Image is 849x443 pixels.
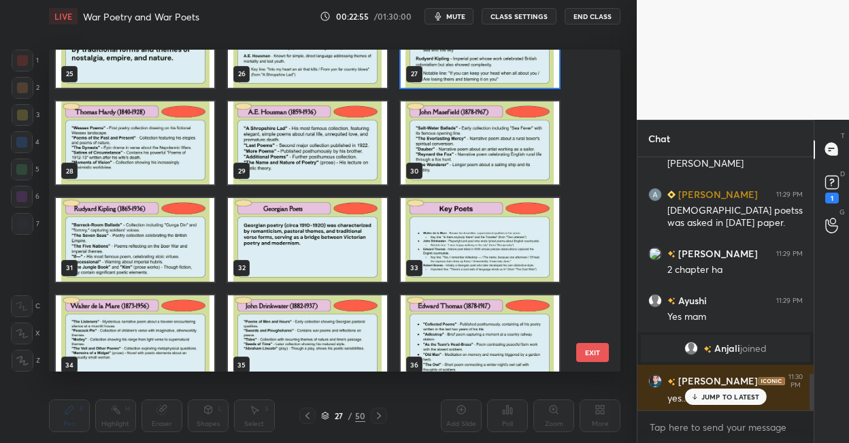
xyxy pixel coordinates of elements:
img: Learner_Badge_beginner_1_8b307cf2a0.svg [667,191,676,199]
h6: [PERSON_NAME] [676,374,758,388]
span: Anjali [714,343,740,354]
img: no-rating-badge.077c3623.svg [667,378,676,385]
button: CLASS SETTINGS [482,8,556,24]
img: 175683494173T861.pdf [228,198,386,282]
img: 175683494173T861.pdf [401,295,559,379]
img: default.png [648,293,662,307]
div: 11:30 PM [788,373,803,389]
div: C [11,295,40,317]
h4: War Poetry and War Poets [83,10,199,23]
div: 5 [11,159,39,180]
h6: Ayushi [676,293,707,308]
img: 3 [648,246,662,260]
p: Chat [637,120,681,157]
span: joined [740,343,767,354]
img: 70fffcb3baed41bf9db93d5ec2ebc79e.jpg [648,374,662,388]
div: Yes mam [667,310,803,324]
div: [DEMOGRAPHIC_DATA] poetss was asked in [DATE] paper. [667,204,803,230]
div: LIVE [49,8,78,24]
p: D [840,169,845,179]
div: 2 [12,77,39,99]
img: iconic-dark.1390631f.png [758,377,785,385]
img: 3 [648,187,662,201]
div: 7 [12,213,39,235]
div: 4 [11,131,39,153]
div: X [11,323,40,344]
img: no-rating-badge.077c3623.svg [667,250,676,258]
div: grid [637,157,814,411]
img: 175683494173T861.pdf [401,198,559,282]
div: 6 [11,186,39,208]
button: End Class [565,8,620,24]
h6: [PERSON_NAME] [676,246,758,261]
img: 175683494173T861.pdf [56,101,214,185]
div: 3 [12,104,39,126]
img: no-rating-badge.077c3623.svg [703,345,712,352]
div: 11:29 PM [776,190,803,198]
div: 11:29 PM [776,296,803,304]
p: G [839,207,845,217]
div: [PERSON_NAME] [667,157,803,171]
button: EXIT [576,343,609,362]
div: Z [12,350,40,372]
div: 11:29 PM [776,249,803,257]
img: no-rating-badge.077c3623.svg [667,297,676,305]
img: 175683494173T861.pdf [228,101,386,185]
button: mute [424,8,473,24]
div: grid [49,50,597,372]
img: 175683494173T861.pdf [56,198,214,282]
div: 1 [12,50,39,71]
div: yes... maam [667,392,803,406]
p: T [841,131,845,141]
div: 27 [332,412,346,420]
img: 175683494173T861.pdf [401,101,559,185]
div: 50 [355,410,365,422]
img: 175683494173T861.pdf [228,295,386,379]
img: 175683494173T861.pdf [56,295,214,379]
span: mute [446,12,465,21]
p: JUMP TO LATEST [701,393,760,401]
div: / [348,412,352,420]
img: default.png [684,342,698,355]
div: 2 chapter ha [667,263,803,277]
h6: [PERSON_NAME] [676,187,758,201]
div: 1 [825,193,839,203]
